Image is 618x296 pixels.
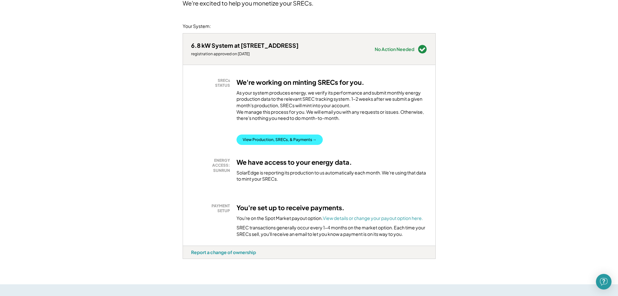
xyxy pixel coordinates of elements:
div: hiymnwv3 - DC Solar [183,259,201,262]
div: As your system produces energy, we verify its performance and submit monthly energy production da... [236,90,427,125]
div: Your System: [183,23,211,30]
div: registration approved on [DATE] [191,51,298,57]
div: No Action Needed [375,47,414,51]
div: SREC transactions generally occur every 1-4 months on the market option. Each time your SRECs sel... [236,225,427,237]
div: PAYMENT SETUP [194,203,230,213]
h3: You're set up to receive payments. [236,203,345,212]
div: SolarEdge is reporting its production to us automatically each month. We're using that data to mi... [236,170,427,182]
h3: We're working on minting SRECs for you. [236,78,364,86]
div: ENERGY ACCESS: SUNRUN [194,158,230,173]
div: Report a change of ownership [191,249,256,255]
div: SRECs STATUS [194,78,230,88]
h3: We have access to your energy data. [236,158,352,166]
a: View details or change your payout option here. [323,215,423,221]
div: Open Intercom Messenger [596,274,612,290]
button: View Production, SRECs, & Payments → [236,135,323,145]
div: You're on the Spot Market payout option. [236,215,423,222]
div: 6.8 kW System at [STREET_ADDRESS] [191,42,298,49]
